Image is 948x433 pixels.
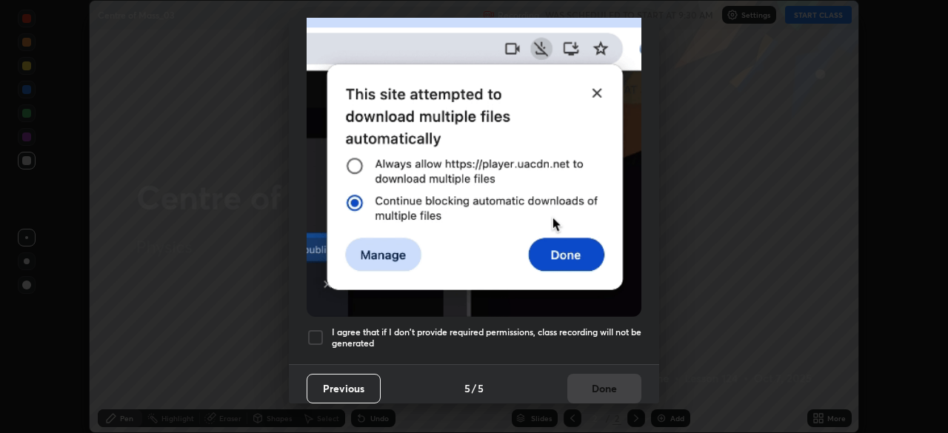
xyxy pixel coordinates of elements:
[307,374,381,403] button: Previous
[478,380,484,396] h4: 5
[464,380,470,396] h4: 5
[332,326,641,349] h5: I agree that if I don't provide required permissions, class recording will not be generated
[472,380,476,396] h4: /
